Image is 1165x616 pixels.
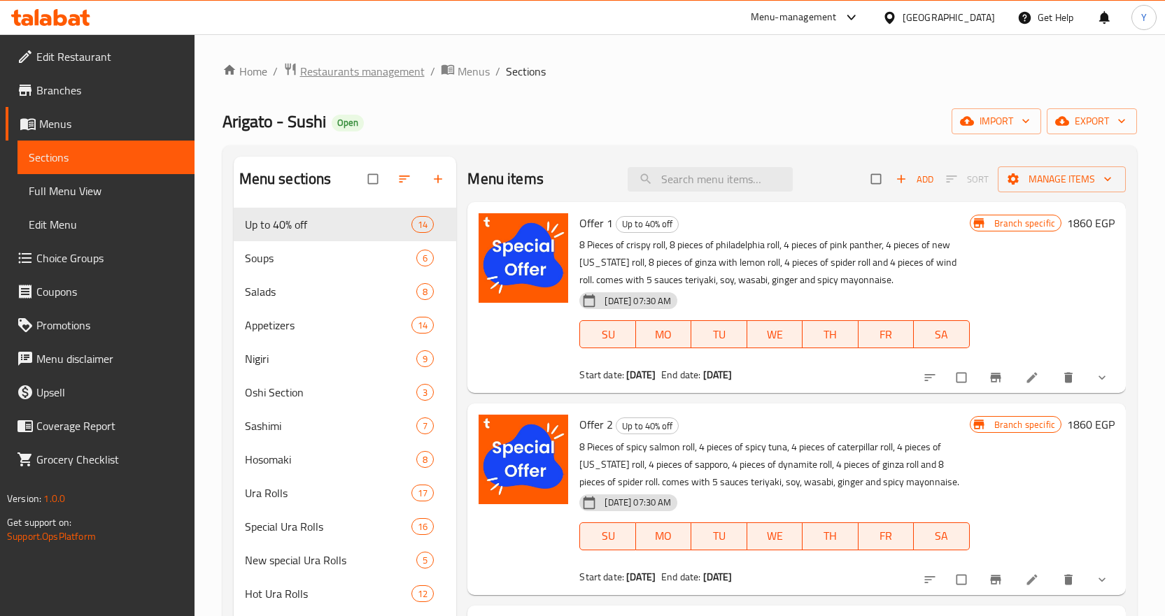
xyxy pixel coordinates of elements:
[616,417,679,434] div: Up to 40% off
[479,415,568,504] img: Offer 2
[948,566,977,593] span: Select to update
[467,169,544,189] h2: Menu items
[579,213,613,234] span: Offer 1
[989,217,1061,230] span: Branch specific
[223,62,1137,80] nav: breadcrumb
[697,526,742,546] span: TU
[864,526,909,546] span: FR
[36,350,183,367] span: Menu disclaimer
[245,350,417,367] span: Nigiri
[7,513,71,531] span: Get support on:
[998,166,1126,192] button: Manage items
[245,451,417,468] span: Hosomaki
[1025,371,1042,385] a: Edit menu item
[234,342,457,375] div: Nigiri9
[579,522,635,550] button: SU
[1025,573,1042,587] a: Edit menu item
[360,166,389,192] span: Select all sections
[915,362,948,393] button: sort-choices
[234,275,457,308] div: Salads8
[412,319,433,332] span: 14
[245,518,412,535] span: Special Ura Rolls
[636,320,692,348] button: MO
[283,62,425,80] a: Restaurants management
[416,283,434,300] div: items
[1053,362,1087,393] button: delete
[423,164,456,194] button: Add section
[43,489,65,508] span: 1.0.0
[1087,564,1120,595] button: show more
[863,166,892,192] span: Select section
[691,522,747,550] button: TU
[239,169,332,189] h2: Menu sections
[300,63,425,80] span: Restaurants management
[1095,573,1109,587] svg: Show Choices
[416,384,434,401] div: items
[642,526,686,546] span: MO
[234,543,457,577] div: New special Ura Rolls5
[1009,171,1115,188] span: Manage items
[599,496,677,509] span: [DATE] 07:30 AM
[599,294,677,308] span: [DATE] 07:30 AM
[39,115,183,132] span: Menus
[245,216,412,233] span: Up to 40% off
[753,526,798,546] span: WE
[234,409,457,443] div: Sashimi7
[29,182,183,199] span: Full Menu View
[412,520,433,533] span: 16
[892,169,937,190] button: Add
[616,216,678,232] span: Up to 40% off
[691,320,747,348] button: TU
[495,63,500,80] li: /
[892,169,937,190] span: Add item
[803,320,859,348] button: TH
[1141,10,1147,25] span: Y
[6,409,195,443] a: Coverage Report
[6,443,195,476] a: Grocery Checklist
[479,213,568,303] img: Offer 1
[234,375,457,409] div: Oshi Section3
[1053,564,1087,595] button: delete
[579,366,624,384] span: Start date:
[579,568,624,586] span: Start date:
[661,568,700,586] span: End date:
[416,451,434,468] div: items
[245,585,412,602] span: Hot Ura Rolls
[36,283,183,300] span: Coupons
[245,317,412,334] span: Appetizers
[859,320,915,348] button: FR
[616,418,678,434] span: Up to 40% off
[586,526,630,546] span: SU
[36,82,183,99] span: Branches
[7,489,41,508] span: Version:
[586,324,630,345] span: SU
[859,522,915,550] button: FR
[1058,113,1126,130] span: export
[914,522,970,550] button: SA
[332,117,364,129] span: Open
[245,417,417,434] div: Sashimi
[412,487,433,500] span: 17
[17,174,195,208] a: Full Menu View
[416,350,434,367] div: items
[697,324,742,345] span: TU
[903,10,995,25] div: [GEOGRAPHIC_DATA]
[1067,415,1115,434] h6: 1860 EGP
[6,107,195,141] a: Menus
[417,554,433,567] span: 5
[6,73,195,107] a: Branches
[412,218,433,231] span: 14
[245,250,417,266] span: Soups
[980,362,1014,393] button: Branch-specific-item
[234,241,457,275] div: Soups6
[245,283,417,300] div: Salads
[6,308,195,342] a: Promotions
[628,167,793,192] input: search
[417,420,433,433] span: 7
[36,250,183,266] span: Choice Groups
